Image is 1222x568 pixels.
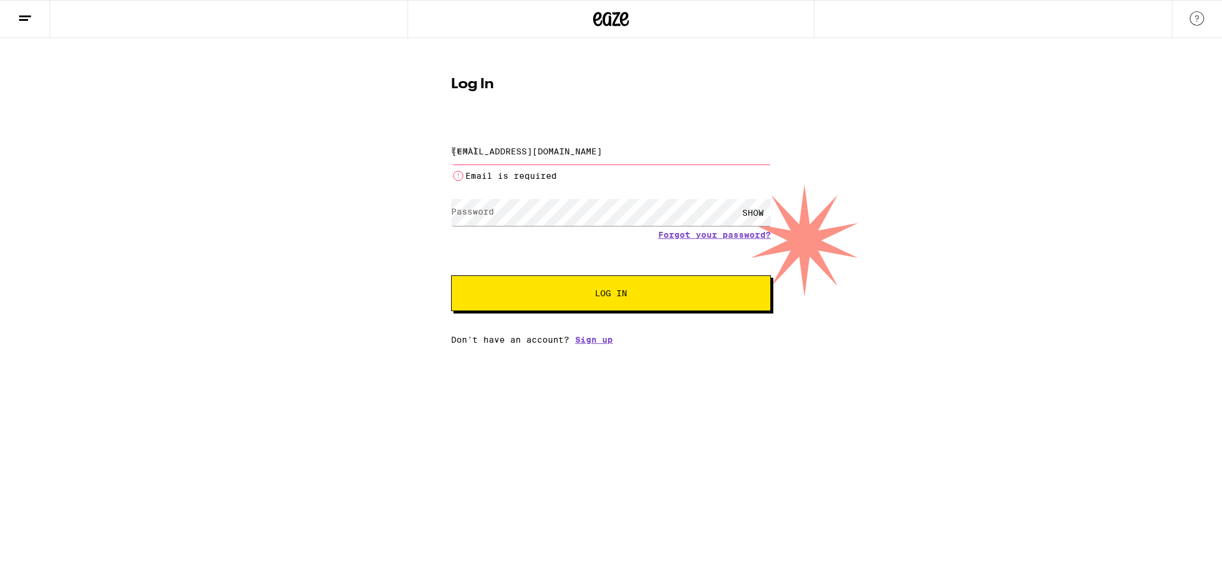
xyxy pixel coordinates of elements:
[7,8,86,18] span: Hi. Need any help?
[451,275,771,311] button: Log In
[595,289,627,297] span: Log In
[451,138,771,164] input: Email
[451,77,771,92] h1: Log In
[451,145,478,155] label: Email
[451,207,494,216] label: Password
[658,230,771,240] a: Forgot your password?
[575,335,613,344] a: Sign up
[735,199,771,226] div: SHOW
[451,169,771,183] li: Email is required
[451,335,771,344] div: Don't have an account?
